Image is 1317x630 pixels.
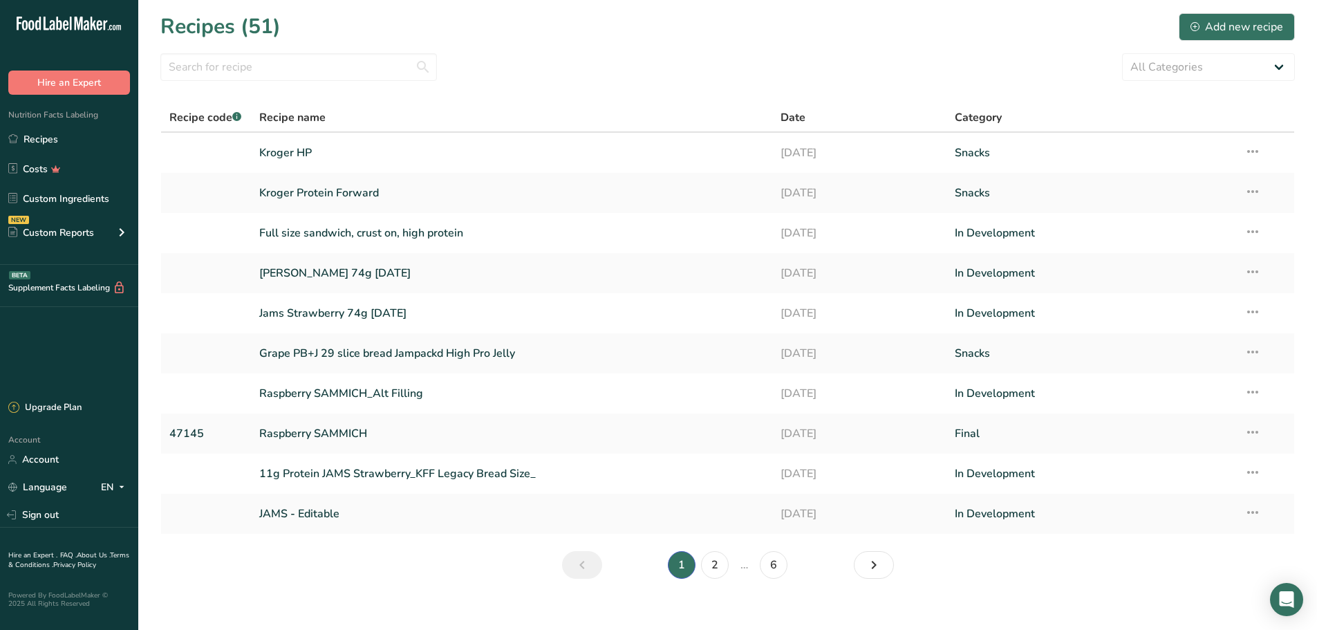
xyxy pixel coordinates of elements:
a: Privacy Policy [53,560,96,570]
span: Category [955,109,1002,126]
div: Custom Reports [8,225,94,240]
div: NEW [8,216,29,224]
a: Page 6. [760,551,787,579]
a: [DATE] [781,219,938,248]
span: Date [781,109,805,126]
a: Raspberry SAMMICH [259,419,765,448]
div: Open Intercom Messenger [1270,583,1303,616]
a: Snacks [955,138,1228,167]
a: [DATE] [781,419,938,448]
a: [DATE] [781,339,938,368]
a: Grape PB+J 29 slice bread Jampackd High Pro Jelly [259,339,765,368]
a: Language [8,475,67,499]
a: Snacks [955,339,1228,368]
div: Powered By FoodLabelMaker © 2025 All Rights Reserved [8,591,130,608]
a: Raspberry SAMMICH_Alt Filling [259,379,765,408]
a: 47145 [169,419,243,448]
a: [DATE] [781,178,938,207]
a: [DATE] [781,499,938,528]
div: Add new recipe [1190,19,1283,35]
a: Kroger Protein Forward [259,178,765,207]
a: JAMS - Editable [259,499,765,528]
input: Search for recipe [160,53,437,81]
a: FAQ . [60,550,77,560]
div: Upgrade Plan [8,401,82,415]
a: [DATE] [781,459,938,488]
a: Previous page [562,551,602,579]
a: [DATE] [781,138,938,167]
a: 11g Protein JAMS Strawberry_KFF Legacy Bread Size_ [259,459,765,488]
a: In Development [955,299,1228,328]
a: Kroger HP [259,138,765,167]
a: Page 2. [701,551,729,579]
a: [PERSON_NAME] 74g [DATE] [259,259,765,288]
a: [DATE] [781,379,938,408]
a: Final [955,419,1228,448]
a: Full size sandwich, crust on, high protein [259,219,765,248]
a: In Development [955,219,1228,248]
a: Hire an Expert . [8,550,57,560]
a: In Development [955,259,1228,288]
span: Recipe code [169,110,241,125]
a: In Development [955,379,1228,408]
a: Jams Strawberry 74g [DATE] [259,299,765,328]
span: Recipe name [259,109,326,126]
button: Hire an Expert [8,71,130,95]
a: In Development [955,499,1228,528]
a: About Us . [77,550,110,560]
div: BETA [9,271,30,279]
a: [DATE] [781,299,938,328]
button: Add new recipe [1179,13,1295,41]
h1: Recipes (51) [160,11,281,42]
a: [DATE] [781,259,938,288]
a: Next page [854,551,894,579]
a: In Development [955,459,1228,488]
a: Snacks [955,178,1228,207]
a: Terms & Conditions . [8,550,129,570]
div: EN [101,479,130,496]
